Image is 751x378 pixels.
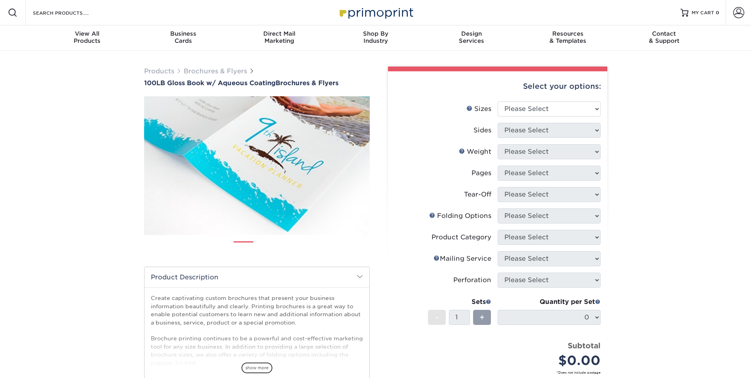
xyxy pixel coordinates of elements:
[39,30,135,37] span: View All
[466,104,491,114] div: Sizes
[231,30,327,37] span: Direct Mail
[464,190,491,199] div: Tear-Off
[135,25,231,51] a: BusinessCards
[429,211,491,221] div: Folding Options
[568,341,601,350] strong: Subtotal
[144,267,369,287] h2: Product Description
[260,238,280,258] img: Brochures & Flyers 02
[424,25,520,51] a: DesignServices
[616,25,712,51] a: Contact& Support
[184,67,247,75] a: Brochures & Flyers
[433,254,491,263] div: Mailing Service
[498,297,601,307] div: Quantity per Set
[479,311,485,323] span: +
[39,25,135,51] a: View AllProducts
[241,363,272,373] span: show more
[327,30,424,44] div: Industry
[234,239,253,258] img: Brochures & Flyers 01
[135,30,231,37] span: Business
[144,79,276,87] span: 100LB Gloss Book w/ Aqueous Coating
[231,25,327,51] a: Direct MailMarketing
[616,30,712,44] div: & Support
[428,297,491,307] div: Sets
[692,10,714,16] span: MY CART
[327,25,424,51] a: Shop ByIndustry
[135,30,231,44] div: Cards
[401,370,601,375] small: *Does not include postage
[504,351,601,370] div: $0.00
[520,30,616,44] div: & Templates
[716,10,719,15] span: 0
[39,30,135,44] div: Products
[473,126,491,135] div: Sides
[144,88,370,244] img: 100LB Gloss Book<br/>w/ Aqueous Coating 01
[144,79,370,87] h1: Brochures & Flyers
[394,71,601,101] div: Select your options:
[472,168,491,178] div: Pages
[144,79,370,87] a: 100LB Gloss Book w/ Aqueous CoatingBrochures & Flyers
[520,30,616,37] span: Resources
[424,30,520,44] div: Services
[151,294,363,367] p: Create captivating custom brochures that present your business information beautifully and clearl...
[144,67,174,75] a: Products
[432,233,491,242] div: Product Category
[459,147,491,157] div: Weight
[424,30,520,37] span: Design
[520,25,616,51] a: Resources& Templates
[231,30,327,44] div: Marketing
[32,8,109,17] input: SEARCH PRODUCTS.....
[336,4,415,21] img: Primoprint
[453,275,491,285] div: Perforation
[435,311,439,323] span: -
[327,30,424,37] span: Shop By
[616,30,712,37] span: Contact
